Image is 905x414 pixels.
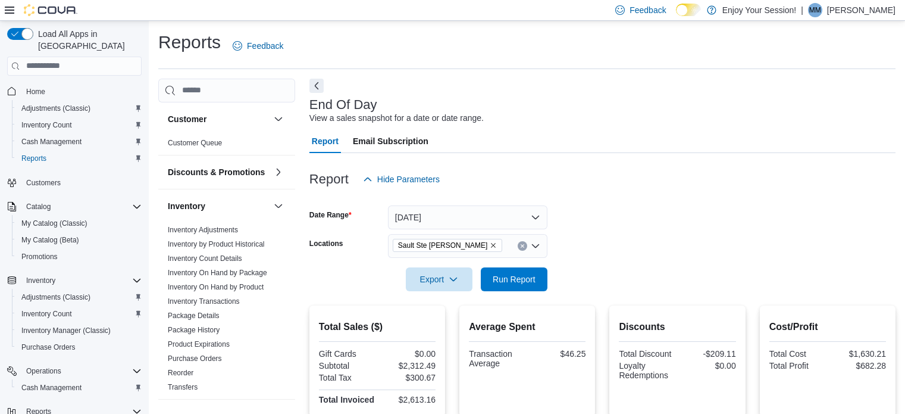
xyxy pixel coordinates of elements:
[490,242,497,249] button: Remove Sault Ste Marie from selection in this group
[12,150,146,167] button: Reports
[21,364,142,378] span: Operations
[17,381,142,395] span: Cash Management
[12,248,146,265] button: Promotions
[21,137,82,147] span: Cash Management
[17,118,77,132] a: Inventory Count
[271,112,286,126] button: Customer
[809,3,821,17] span: MM
[388,206,547,229] button: [DATE]
[21,175,142,190] span: Customers
[619,349,675,359] div: Total Discount
[380,395,436,404] div: $2,613.16
[17,340,80,354] a: Purchase Orders
[168,240,265,248] a: Inventory by Product Historical
[17,101,142,116] span: Adjustments (Classic)
[26,87,45,97] span: Home
[21,252,58,262] span: Promotions
[12,117,146,133] button: Inventory Count
[21,235,79,245] span: My Catalog (Beta)
[493,273,536,285] span: Run Report
[680,361,736,371] div: $0.00
[2,83,146,100] button: Home
[168,138,222,148] span: Customer Queue
[377,173,440,185] span: Hide Parameters
[12,215,146,232] button: My Catalog (Classic)
[21,273,60,288] button: Inventory
[168,354,222,363] a: Purchase Orders
[319,373,375,382] div: Total Tax
[319,349,375,359] div: Gift Cards
[17,135,142,149] span: Cash Management
[168,297,240,306] span: Inventory Transactions
[168,254,242,263] span: Inventory Count Details
[630,4,666,16] span: Feedback
[21,219,87,228] span: My Catalog (Classic)
[319,361,375,371] div: Subtotal
[168,225,238,235] span: Inventory Adjustments
[17,101,95,116] a: Adjustments (Classic)
[168,368,193,378] span: Reorder
[380,349,436,359] div: $0.00
[168,297,240,306] a: Inventory Transactions
[168,200,269,212] button: Inventory
[2,272,146,289] button: Inventory
[168,239,265,249] span: Inventory by Product Historical
[413,267,465,291] span: Export
[619,320,735,334] h2: Discounts
[801,3,803,17] p: |
[619,361,675,380] div: Loyalty Redemptions
[168,312,220,320] a: Package Details
[312,129,339,153] span: Report
[271,199,286,213] button: Inventory
[21,84,142,99] span: Home
[26,202,51,211] span: Catalog
[168,268,267,278] span: Inventory On Hand by Package
[531,241,540,251] button: Open list of options
[17,307,142,321] span: Inventory Count
[24,4,77,16] img: Cova
[168,340,230,349] span: Product Expirations
[26,276,55,285] span: Inventory
[309,112,484,124] div: View a sales snapshot for a date or date range.
[168,113,269,125] button: Customer
[17,250,142,264] span: Promotions
[17,381,86,395] a: Cash Management
[21,104,90,113] span: Adjustments (Classic)
[830,361,886,371] div: $682.28
[2,198,146,215] button: Catalog
[769,361,825,371] div: Total Profit
[17,290,95,304] a: Adjustments (Classic)
[12,133,146,150] button: Cash Management
[319,320,436,334] h2: Total Sales ($)
[12,232,146,248] button: My Catalog (Beta)
[17,216,142,231] span: My Catalog (Classic)
[168,382,198,392] span: Transfers
[12,289,146,306] button: Adjustments (Classic)
[12,379,146,396] button: Cash Management
[309,239,343,248] label: Locations
[168,383,198,391] a: Transfers
[309,210,352,220] label: Date Range
[2,174,146,191] button: Customers
[21,200,142,214] span: Catalog
[309,79,324,93] button: Next
[21,326,111,335] span: Inventory Manager (Classic)
[469,349,525,368] div: Transaction Average
[21,364,66,378] button: Operations
[481,267,547,291] button: Run Report
[17,151,51,166] a: Reports
[158,30,221,54] h1: Reports
[17,233,142,247] span: My Catalog (Beta)
[17,290,142,304] span: Adjustments (Classic)
[17,233,84,247] a: My Catalog (Beta)
[21,176,65,190] a: Customers
[17,151,142,166] span: Reports
[769,349,825,359] div: Total Cost
[530,349,585,359] div: $46.25
[319,395,374,404] strong: Total Invoiced
[21,343,76,352] span: Purchase Orders
[2,363,146,379] button: Operations
[17,135,86,149] a: Cash Management
[380,361,436,371] div: $2,312.49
